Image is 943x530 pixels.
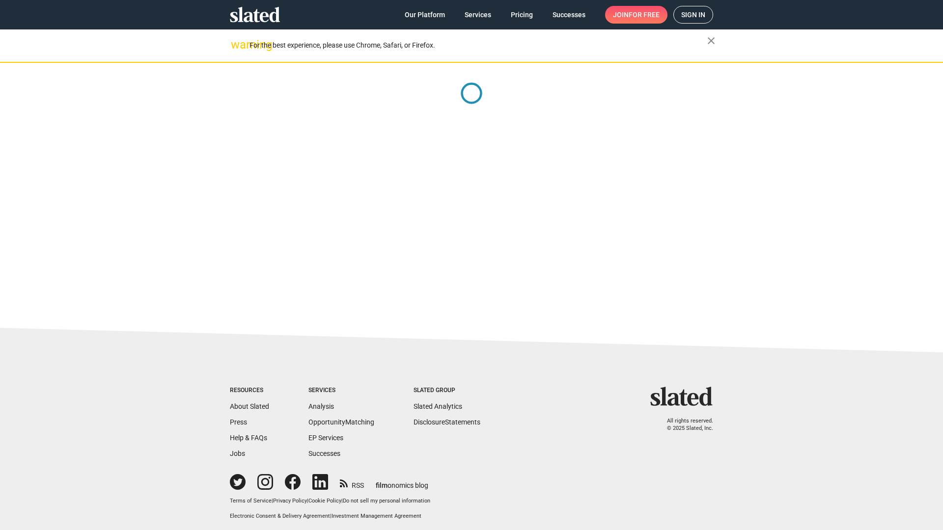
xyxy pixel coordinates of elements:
[397,6,453,24] a: Our Platform
[308,387,374,395] div: Services
[465,6,491,24] span: Services
[376,473,428,490] a: filmonomics blog
[231,39,243,51] mat-icon: warning
[230,418,247,426] a: Press
[414,418,480,426] a: DisclosureStatements
[553,6,585,24] span: Successes
[629,6,660,24] span: for free
[705,35,717,47] mat-icon: close
[308,402,334,410] a: Analysis
[250,39,707,52] div: For the best experience, please use Chrome, Safari, or Firefox.
[414,402,462,410] a: Slated Analytics
[503,6,541,24] a: Pricing
[308,434,343,442] a: EP Services
[230,387,269,395] div: Resources
[308,498,341,504] a: Cookie Policy
[273,498,307,504] a: Privacy Policy
[307,498,308,504] span: |
[511,6,533,24] span: Pricing
[605,6,667,24] a: Joinfor free
[230,498,272,504] a: Terms of Service
[308,450,340,457] a: Successes
[330,513,332,519] span: |
[230,450,245,457] a: Jobs
[230,402,269,410] a: About Slated
[405,6,445,24] span: Our Platform
[230,513,330,519] a: Electronic Consent & Delivery Agreement
[681,6,705,23] span: Sign in
[341,498,343,504] span: |
[332,513,421,519] a: Investment Management Agreement
[308,418,374,426] a: OpportunityMatching
[673,6,713,24] a: Sign in
[545,6,593,24] a: Successes
[340,475,364,490] a: RSS
[272,498,273,504] span: |
[613,6,660,24] span: Join
[230,434,267,442] a: Help & FAQs
[657,418,713,432] p: All rights reserved. © 2025 Slated, Inc.
[343,498,430,505] button: Do not sell my personal information
[414,387,480,395] div: Slated Group
[376,481,388,489] span: film
[457,6,499,24] a: Services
